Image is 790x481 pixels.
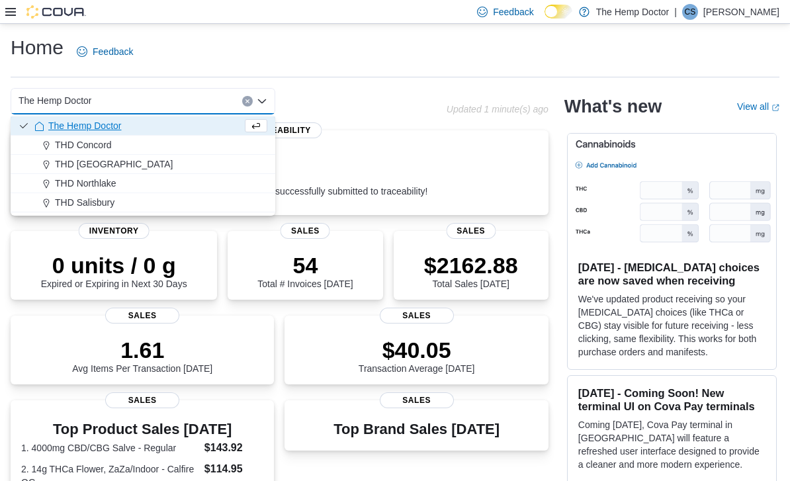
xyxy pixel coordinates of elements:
div: Total Sales [DATE] [424,252,518,289]
p: [PERSON_NAME] [703,4,779,20]
svg: External link [771,104,779,112]
button: THD [GEOGRAPHIC_DATA] [11,155,275,174]
button: Close list of options [257,96,267,107]
button: THD Salisbury [11,193,275,212]
span: The Hemp Doctor [19,93,91,109]
span: Sales [380,308,454,324]
dt: 1. 4000mg CBD/CBG Salve - Regular [21,441,199,455]
div: Total # Invoices [DATE] [257,252,353,289]
button: THD Northlake [11,174,275,193]
span: Sales [105,308,179,324]
span: Inventory [79,223,150,239]
p: 0 [210,159,427,186]
span: Sales [105,392,179,408]
span: The Hemp Doctor [48,119,121,132]
div: Expired or Expiring in Next 30 Days [41,252,187,289]
dd: $143.92 [204,440,264,456]
div: All invoices are successfully submitted to traceability! [210,159,427,197]
span: Sales [380,392,454,408]
div: Avg Items Per Transaction [DATE] [72,337,212,374]
input: Dark Mode [545,5,572,19]
p: | [674,4,677,20]
h1: Home [11,34,64,61]
button: The Hemp Doctor [11,116,275,136]
span: Traceability [238,122,322,138]
dd: $114.95 [204,461,264,477]
p: The Hemp Doctor [596,4,669,20]
h2: What's new [564,96,662,117]
div: Choose from the following options [11,116,275,212]
h3: Top Brand Sales [DATE] [333,421,500,437]
h3: Top Product Sales [DATE] [21,421,263,437]
span: Feedback [93,45,133,58]
p: We've updated product receiving so your [MEDICAL_DATA] choices (like THCa or CBG) stay visible fo... [578,292,766,359]
p: 1.61 [72,337,212,363]
img: Cova [26,5,86,19]
span: Sales [281,223,330,239]
span: THD Salisbury [55,196,114,209]
span: THD Concord [55,138,112,152]
div: Transaction Average [DATE] [359,337,475,374]
span: CS [685,4,696,20]
h3: [DATE] - [MEDICAL_DATA] choices are now saved when receiving [578,261,766,287]
div: Cindy Shade [682,4,698,20]
p: Updated 1 minute(s) ago [447,104,549,114]
span: THD [GEOGRAPHIC_DATA] [55,157,173,171]
span: Sales [446,223,496,239]
span: THD Northlake [55,177,116,190]
button: Clear input [242,96,253,107]
span: Feedback [493,5,533,19]
button: THD Concord [11,136,275,155]
p: 54 [257,252,353,279]
h3: [DATE] - Coming Soon! New terminal UI on Cova Pay terminals [578,386,766,413]
a: Feedback [71,38,138,65]
p: $40.05 [359,337,475,363]
p: Coming [DATE], Cova Pay terminal in [GEOGRAPHIC_DATA] will feature a refreshed user interface des... [578,418,766,471]
p: $2162.88 [424,252,518,279]
a: View allExternal link [737,101,779,112]
p: 0 units / 0 g [41,252,187,279]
